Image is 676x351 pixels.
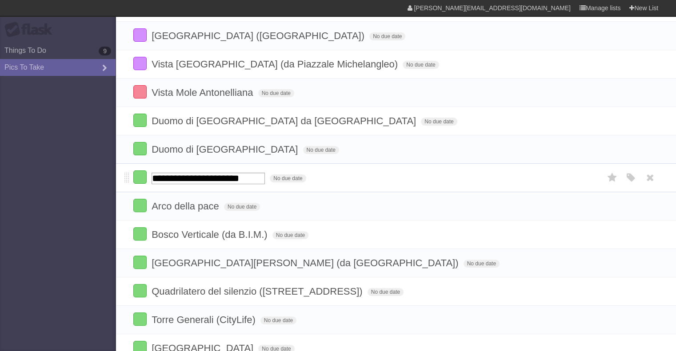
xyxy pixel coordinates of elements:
label: Done [133,114,147,127]
label: Done [133,199,147,212]
label: Done [133,312,147,326]
span: No due date [369,32,405,40]
span: Duomo di [GEOGRAPHIC_DATA] da [GEOGRAPHIC_DATA] [152,115,418,126]
span: No due date [421,118,457,126]
label: Done [133,170,147,184]
span: No due date [224,203,260,211]
span: Vista Mole Antonelliana [152,87,255,98]
span: No due date [464,260,500,268]
b: 9 [99,47,111,55]
span: No due date [258,89,294,97]
span: Torre Generali (CityLife) [152,314,258,325]
span: No due date [260,316,296,324]
label: Done [133,28,147,42]
span: Duomo di [GEOGRAPHIC_DATA] [152,144,300,155]
label: Star task [604,170,621,185]
span: No due date [270,174,306,182]
div: Flask [4,22,58,38]
label: Done [133,256,147,269]
span: Bosco Verticale (da B.I.M.) [152,229,269,240]
span: [GEOGRAPHIC_DATA][PERSON_NAME] (da [GEOGRAPHIC_DATA]) [152,257,460,268]
label: Done [133,142,147,155]
label: Done [133,57,147,70]
span: Quadrilatero del silenzio ([STREET_ADDRESS]) [152,286,364,297]
span: Vista [GEOGRAPHIC_DATA] (da Piazzale Michelangleo) [152,59,400,70]
span: Arco della pace [152,201,221,212]
span: No due date [368,288,404,296]
span: [GEOGRAPHIC_DATA] ([GEOGRAPHIC_DATA]) [152,30,367,41]
label: Done [133,85,147,99]
span: No due date [403,61,439,69]
span: No due date [303,146,339,154]
span: No due date [272,231,308,239]
label: Done [133,284,147,297]
label: Done [133,227,147,241]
